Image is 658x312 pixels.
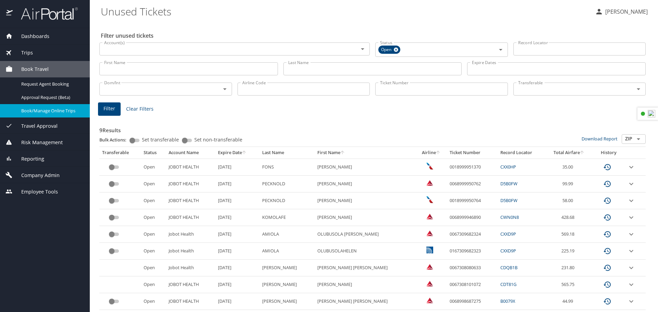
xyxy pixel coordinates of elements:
[546,260,593,276] td: 231.80
[21,94,82,101] span: Approval Request (Beta)
[426,163,433,170] img: American Airlines
[103,104,115,113] span: Filter
[546,147,593,159] th: Total Airfare
[546,176,593,192] td: 99.99
[123,103,156,115] button: Clear Filters
[259,192,315,209] td: PECKNOLD
[141,209,166,226] td: Open
[415,147,447,159] th: Airline
[259,243,315,260] td: AMIOLA
[215,176,259,192] td: [DATE]
[358,44,367,54] button: Open
[166,176,215,192] td: JOBOT HEALTH
[13,7,78,20] img: airportal-logo.png
[546,226,593,243] td: 569.18
[447,293,498,310] td: 0068998687275
[447,176,498,192] td: 0068999950762
[98,102,121,116] button: Filter
[166,293,215,310] td: JOBOT HEALTH
[141,192,166,209] td: Open
[315,226,416,243] td: OLUBUSOLA [PERSON_NAME]
[126,105,154,113] span: Clear Filters
[13,172,60,179] span: Company Admin
[378,46,395,53] span: Open
[315,243,416,260] td: OLUBUSOLAHELEN
[500,180,517,187] a: D5B0FW
[447,243,498,260] td: 0167309682323
[21,108,82,114] span: Book/Manage Online Trips
[13,65,49,73] span: Book Travel
[627,280,635,289] button: expand row
[142,137,179,142] span: Set transferable
[166,209,215,226] td: JOBOT HEALTH
[426,297,433,304] img: Delta Airlines
[315,147,416,159] th: First Name
[500,164,516,170] a: CXX0HP
[141,147,166,159] th: Status
[259,209,315,226] td: KOMOLAFE
[500,214,519,220] a: CWN0N8
[340,151,345,155] button: sort
[215,293,259,310] td: [DATE]
[627,297,635,305] button: expand row
[426,230,433,237] img: Delta Airlines
[634,134,643,144] button: Open
[627,230,635,238] button: expand row
[378,46,400,54] div: Open
[166,147,215,159] th: Account Name
[141,276,166,293] td: Open
[215,260,259,276] td: [DATE]
[447,260,498,276] td: 0067308080633
[99,137,132,143] p: Bulk Actions:
[546,293,593,310] td: 44.99
[627,180,635,188] button: expand row
[259,176,315,192] td: PECKNOLD
[627,213,635,222] button: expand row
[315,276,416,293] td: [PERSON_NAME]
[593,147,625,159] th: History
[315,260,416,276] td: [PERSON_NAME] [PERSON_NAME]
[436,151,441,155] button: sort
[500,248,516,254] a: CXXD9P
[141,243,166,260] td: Open
[13,122,58,130] span: Travel Approval
[141,176,166,192] td: Open
[426,196,433,203] img: American Airlines
[166,243,215,260] td: Jobot Health
[166,260,215,276] td: Jobot Health
[627,197,635,205] button: expand row
[166,226,215,243] td: Jobot Health
[627,264,635,272] button: expand row
[546,159,593,175] td: 35.00
[194,137,242,142] span: Set non-transferable
[447,226,498,243] td: 0067309682324
[315,192,416,209] td: [PERSON_NAME]
[582,136,618,142] a: Download Report
[603,8,648,16] p: [PERSON_NAME]
[215,159,259,175] td: [DATE]
[580,151,585,155] button: sort
[426,179,433,186] img: Delta Airlines
[447,276,498,293] td: 0067308101072
[315,293,416,310] td: [PERSON_NAME] [PERSON_NAME]
[215,147,259,159] th: Expire Date
[592,5,650,18] button: [PERSON_NAME]
[259,226,315,243] td: AMIOLA
[447,209,498,226] td: 0068999946890
[141,260,166,276] td: Open
[215,209,259,226] td: [DATE]
[13,188,58,196] span: Employee Tools
[447,147,498,159] th: Ticket Number
[259,147,315,159] th: Last Name
[500,264,517,271] a: CDQB1B
[500,197,517,203] a: D5B0FW
[101,1,589,22] h1: Unused Tickets
[315,159,416,175] td: [PERSON_NAME]
[242,151,247,155] button: sort
[496,45,505,54] button: Open
[13,155,44,163] span: Reporting
[13,139,63,146] span: Risk Management
[215,243,259,260] td: [DATE]
[500,298,515,304] a: B0079X
[215,276,259,293] td: [DATE]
